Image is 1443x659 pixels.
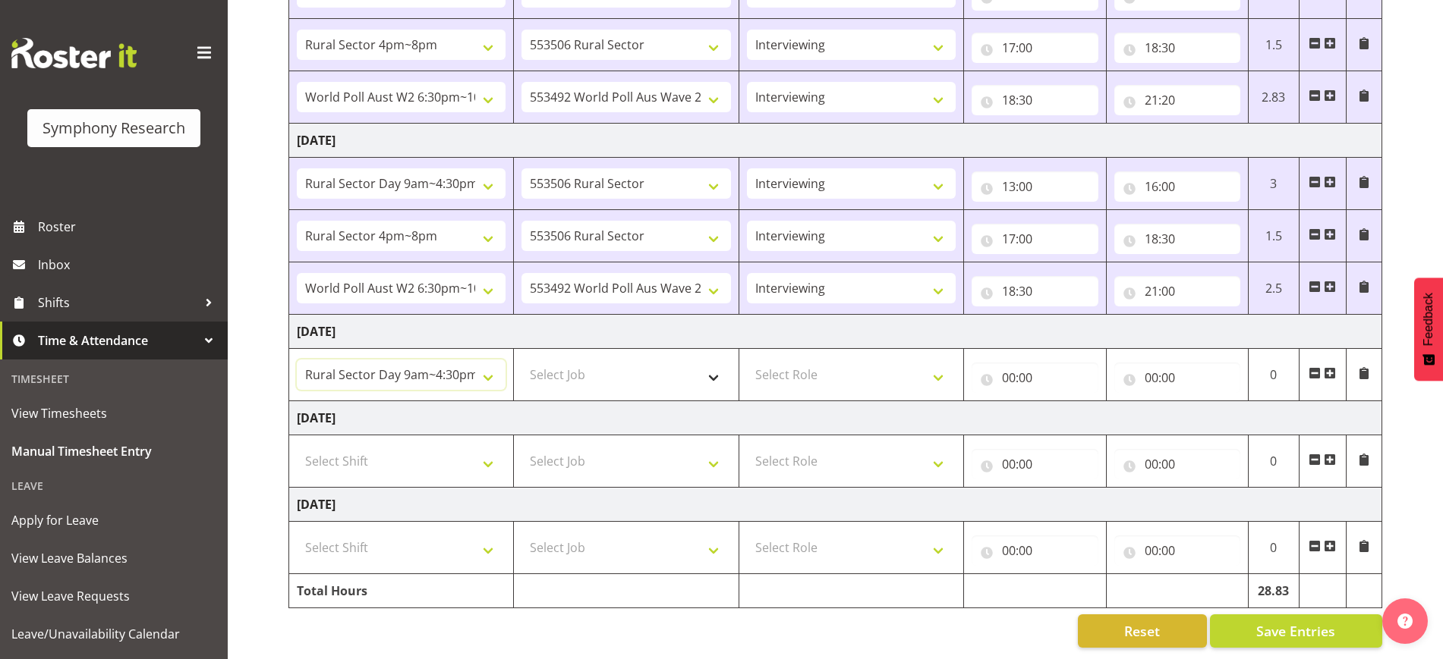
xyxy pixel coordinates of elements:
a: Leave/Unavailability Calendar [4,615,224,653]
span: Feedback [1422,293,1435,346]
span: Time & Attendance [38,329,197,352]
td: 0 [1248,435,1299,488]
td: 1.5 [1248,19,1299,71]
td: [DATE] [289,488,1382,522]
span: View Leave Balances [11,547,216,570]
input: Click to select... [972,85,1098,115]
input: Click to select... [1114,276,1240,306]
input: Click to select... [972,362,1098,393]
input: Click to select... [972,535,1098,566]
img: help-xxl-2.png [1397,613,1413,629]
input: Click to select... [1114,171,1240,202]
input: Click to select... [972,276,1098,306]
a: Apply for Leave [4,501,224,539]
td: [DATE] [289,315,1382,349]
a: View Leave Balances [4,539,224,577]
a: Manual Timesheet Entry [4,432,224,470]
a: View Timesheets [4,394,224,432]
span: Leave/Unavailability Calendar [11,623,216,645]
input: Click to select... [972,449,1098,479]
td: 0 [1248,349,1299,401]
div: Symphony Research [43,117,185,140]
td: 3 [1248,158,1299,210]
button: Save Entries [1210,614,1382,648]
a: View Leave Requests [4,577,224,615]
td: Total Hours [289,574,514,608]
input: Click to select... [972,224,1098,254]
input: Click to select... [972,171,1098,202]
input: Click to select... [1114,362,1240,393]
td: 28.83 [1248,574,1299,608]
td: 0 [1248,522,1299,574]
span: View Leave Requests [11,585,216,607]
div: Timesheet [4,363,224,394]
span: Reset [1124,621,1160,641]
input: Click to select... [972,33,1098,63]
td: [DATE] [289,401,1382,435]
input: Click to select... [1114,535,1240,566]
span: Roster [38,215,220,238]
button: Reset [1078,614,1207,648]
span: Apply for Leave [11,509,216,532]
button: Feedback - Show survey [1414,278,1443,381]
input: Click to select... [1114,33,1240,63]
td: 2.83 [1248,71,1299,124]
span: Save Entries [1256,621,1335,641]
input: Click to select... [1114,85,1240,115]
td: [DATE] [289,124,1382,158]
td: 1.5 [1248,210,1299,262]
input: Click to select... [1114,449,1240,479]
span: Inbox [38,253,220,276]
input: Click to select... [1114,224,1240,254]
span: View Timesheets [11,402,216,425]
div: Leave [4,470,224,501]
span: Shifts [38,291,197,314]
span: Manual Timesheet Entry [11,440,216,463]
td: 2.5 [1248,262,1299,315]
img: Rosterit website logo [11,38,137,68]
